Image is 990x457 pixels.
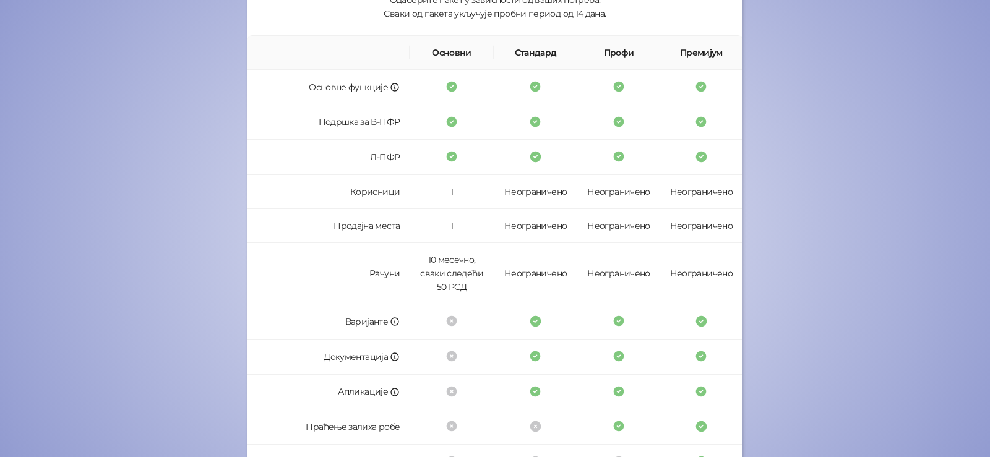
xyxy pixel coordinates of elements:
[410,243,494,304] td: 10 месечно, сваки следећи 50 РСД
[494,36,578,70] th: Стандард
[494,209,578,243] td: Неограничено
[410,175,494,209] td: 1
[577,243,660,304] td: Неограничено
[660,36,742,70] th: Премијум
[660,175,742,209] td: Неограничено
[660,209,742,243] td: Неограничено
[247,105,410,140] td: Подршка за В-ПФР
[247,140,410,175] td: Л-ПФР
[410,209,494,243] td: 1
[247,175,410,209] td: Корисници
[660,243,742,304] td: Неограничено
[577,36,660,70] th: Профи
[247,340,410,375] td: Документација
[577,175,660,209] td: Неограничено
[494,243,578,304] td: Неограничено
[247,304,410,340] td: Варијанте
[494,175,578,209] td: Неограничено
[247,375,410,410] td: Апликације
[247,209,410,243] td: Продајна места
[410,36,494,70] th: Основни
[577,209,660,243] td: Неограничено
[247,243,410,304] td: Рачуни
[247,409,410,445] td: Праћење залиха робе
[247,70,410,105] td: Основне функције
